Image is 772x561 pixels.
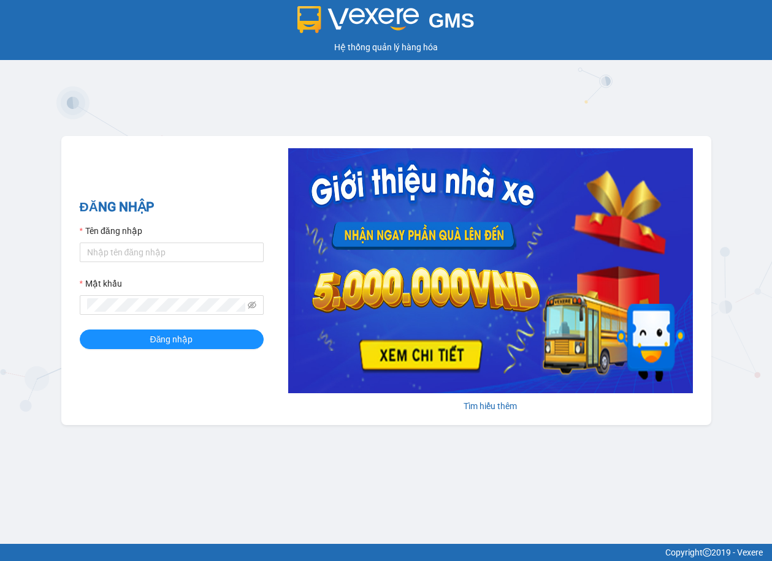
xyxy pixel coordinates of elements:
[288,148,693,393] img: banner-0
[429,9,475,32] span: GMS
[80,277,122,290] label: Mật khẩu
[80,329,264,349] button: Đăng nhập
[297,18,475,28] a: GMS
[248,301,256,309] span: eye-invisible
[80,243,264,262] input: Tên đăng nhập
[3,40,769,54] div: Hệ thống quản lý hàng hóa
[87,298,245,312] input: Mật khẩu
[9,546,763,559] div: Copyright 2019 - Vexere
[297,6,419,33] img: logo 2
[80,224,142,238] label: Tên đăng nhập
[288,399,693,413] div: Tìm hiểu thêm
[150,333,193,346] span: Đăng nhập
[80,197,264,217] h2: ĐĂNG NHẬP
[703,548,711,557] span: copyright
